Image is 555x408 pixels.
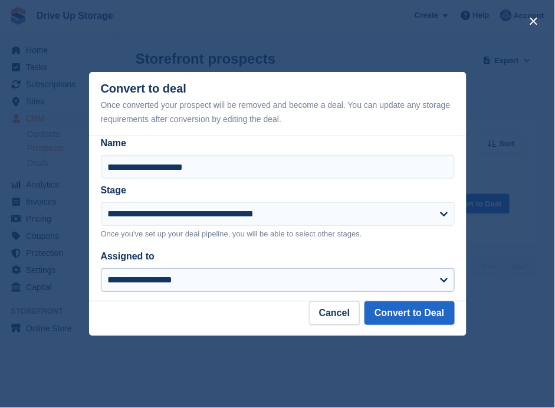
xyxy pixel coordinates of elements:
button: close [524,12,543,31]
button: Convert to Deal [364,301,454,325]
div: Once converted your prospect will be removed and become a deal. You can update any storage requir... [101,98,455,126]
label: Stage [101,185,127,195]
label: Name [101,136,455,150]
p: Once you've set up your deal pipeline, you will be able to select other stages. [101,228,455,240]
label: Assigned to [101,251,155,261]
button: Cancel [309,301,360,325]
div: Convert to deal [101,82,455,126]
